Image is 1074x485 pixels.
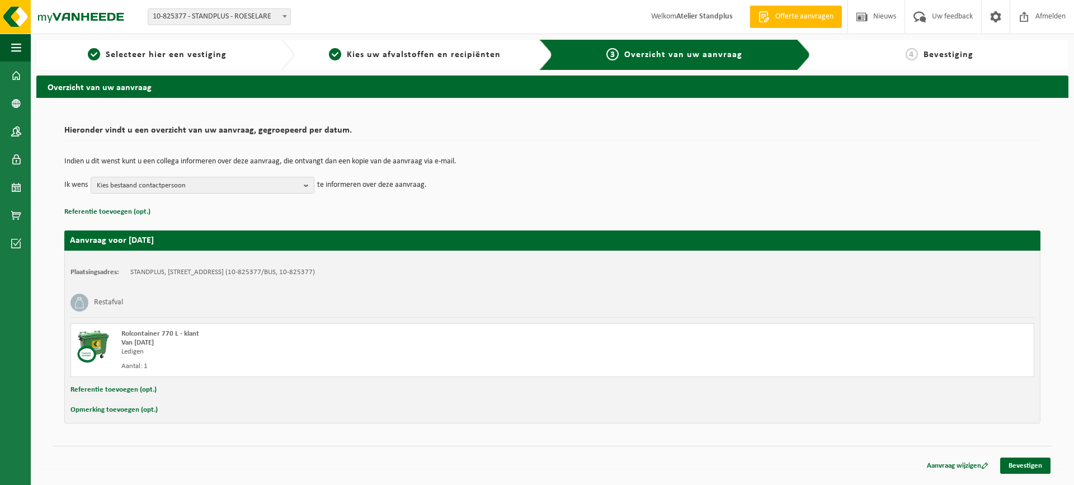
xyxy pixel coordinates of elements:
[36,76,1068,97] h2: Overzicht van uw aanvraag
[750,6,842,28] a: Offerte aanvragen
[70,383,157,397] button: Referentie toevoegen (opt.)
[317,177,427,194] p: te informeren over deze aanvraag.
[329,48,341,60] span: 2
[130,268,315,277] td: STANDPLUS, [STREET_ADDRESS] (10-825377/BUS, 10-825377)
[70,269,119,276] strong: Plaatsingsadres:
[64,177,88,194] p: Ik wens
[918,458,997,474] a: Aanvraag wijzigen
[106,50,227,59] span: Selecteer hier een vestiging
[148,8,291,25] span: 10-825377 - STANDPLUS - ROESELARE
[70,403,158,417] button: Opmerking toevoegen (opt.)
[924,50,973,59] span: Bevestiging
[1000,458,1051,474] a: Bevestigen
[606,48,619,60] span: 3
[64,205,150,219] button: Referentie toevoegen (opt.)
[94,294,123,312] h3: Restafval
[88,48,100,60] span: 1
[97,177,299,194] span: Kies bestaand contactpersoon
[64,126,1040,141] h2: Hieronder vindt u een overzicht van uw aanvraag, gegroepeerd per datum.
[77,329,110,363] img: WB-0770-CU.png
[91,177,314,194] button: Kies bestaand contactpersoon
[676,12,733,21] strong: Atelier Standplus
[121,347,597,356] div: Ledigen
[121,362,597,371] div: Aantal: 1
[70,236,154,245] strong: Aanvraag voor [DATE]
[772,11,836,22] span: Offerte aanvragen
[148,9,290,25] span: 10-825377 - STANDPLUS - ROESELARE
[121,330,199,337] span: Rolcontainer 770 L - klant
[906,48,918,60] span: 4
[624,50,742,59] span: Overzicht van uw aanvraag
[121,339,154,346] strong: Van [DATE]
[42,48,272,62] a: 1Selecteer hier een vestiging
[64,158,1040,166] p: Indien u dit wenst kunt u een collega informeren over deze aanvraag, die ontvangt dan een kopie v...
[347,50,501,59] span: Kies uw afvalstoffen en recipiënten
[300,48,530,62] a: 2Kies uw afvalstoffen en recipiënten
